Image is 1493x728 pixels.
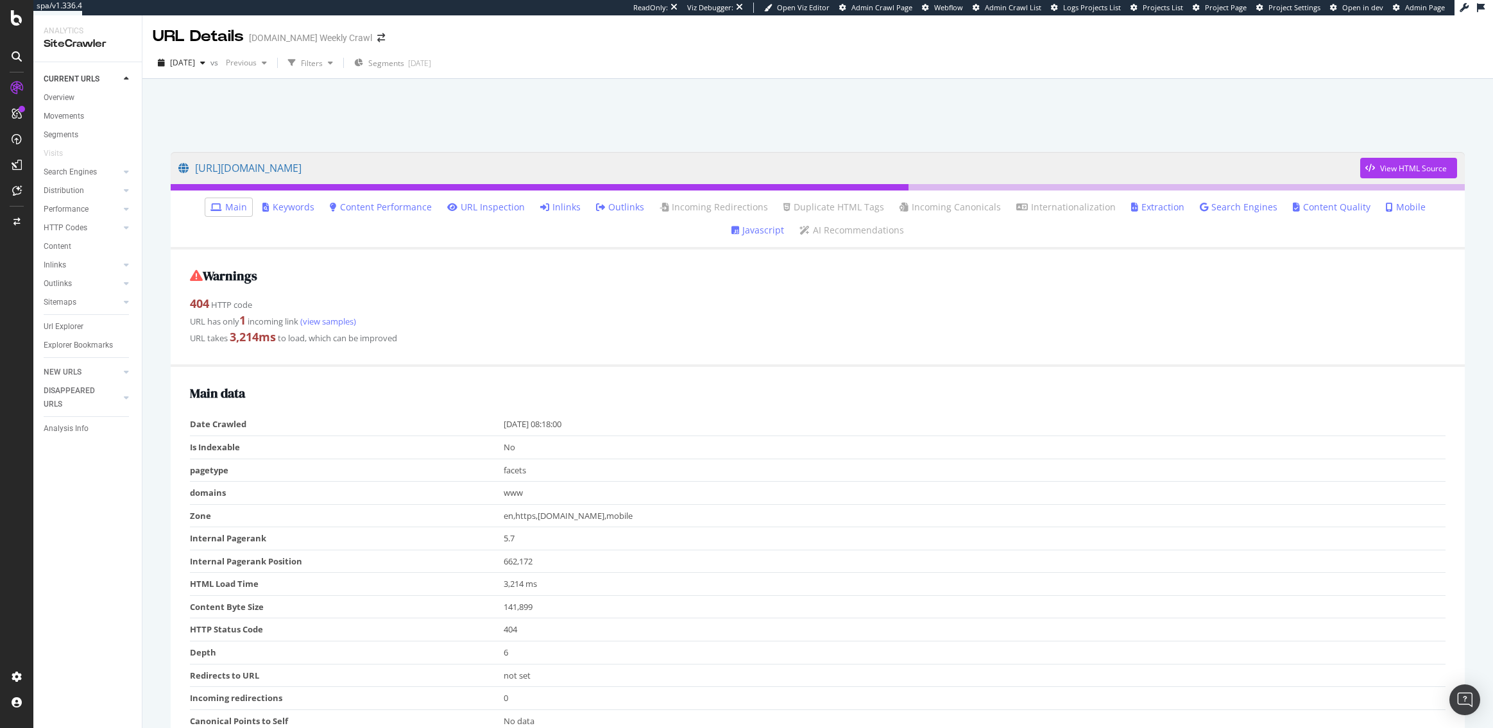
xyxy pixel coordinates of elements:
span: vs [210,57,221,68]
div: SiteCrawler [44,37,132,51]
td: Internal Pagerank Position [190,550,504,573]
span: Open Viz Editor [777,3,830,12]
td: www [504,482,1446,505]
a: Javascript [731,224,784,237]
span: Admin Crawl Page [851,3,912,12]
td: 404 [504,618,1446,641]
a: Open Viz Editor [764,3,830,13]
div: Sitemaps [44,296,76,309]
a: Admin Page [1393,3,1445,13]
span: Segments [368,58,404,69]
strong: 1 [239,312,246,328]
button: Filters [283,53,338,73]
button: View HTML Source [1360,158,1457,178]
div: URL Details [153,26,244,47]
div: arrow-right-arrow-left [377,33,385,42]
a: Outlinks [44,277,120,291]
td: [DATE] 08:18:00 [504,413,1446,436]
a: Content Quality [1293,201,1370,214]
a: Analysis Info [44,422,133,436]
td: 0 [504,687,1446,710]
a: [URL][DOMAIN_NAME] [178,152,1360,184]
div: HTTP Codes [44,221,87,235]
span: 2025 Aug. 14th [170,57,195,68]
a: Open in dev [1330,3,1383,13]
div: Inlinks [44,258,66,272]
a: HTTP Codes [44,221,120,235]
td: facets [504,459,1446,482]
div: Viz Debugger: [687,3,733,13]
a: Explorer Bookmarks [44,339,133,352]
a: Content [44,240,133,253]
td: Date Crawled [190,413,504,436]
a: URL Inspection [447,201,525,214]
td: HTTP Status Code [190,618,504,641]
a: Admin Crawl List [973,3,1041,13]
td: 6 [504,641,1446,665]
div: [DOMAIN_NAME] Weekly Crawl [249,31,372,44]
div: CURRENT URLS [44,72,99,86]
a: Url Explorer [44,320,133,334]
button: [DATE] [153,53,210,73]
a: Extraction [1131,201,1184,214]
td: Incoming redirections [190,687,504,710]
a: Performance [44,203,120,216]
td: Depth [190,641,504,665]
div: HTTP code [190,296,1446,312]
div: No data [504,715,1439,727]
span: Admin Crawl List [985,3,1041,12]
a: Segments [44,128,133,142]
a: Main [210,201,247,214]
td: 3,214 ms [504,573,1446,596]
div: Content [44,240,71,253]
a: Mobile [1386,201,1426,214]
div: Visits [44,147,63,160]
span: Projects List [1143,3,1183,12]
h2: Main data [190,386,1446,400]
div: Segments [44,128,78,142]
div: Movements [44,110,84,123]
strong: 3,214 ms [230,329,276,344]
a: Internationalization [1016,201,1116,214]
a: Search Engines [1200,201,1277,214]
h2: Warnings [190,269,1446,283]
td: Internal Pagerank [190,527,504,550]
button: Segments[DATE] [349,53,436,73]
a: Webflow [922,3,963,13]
a: Inlinks [540,201,581,214]
strong: 404 [190,296,209,311]
div: Open Intercom Messenger [1449,684,1480,715]
a: Duplicate HTML Tags [783,201,884,214]
td: 5.7 [504,527,1446,550]
a: DISAPPEARED URLS [44,384,120,411]
td: en,https,[DOMAIN_NAME],mobile [504,504,1446,527]
a: Projects List [1130,3,1183,13]
td: Is Indexable [190,436,504,459]
span: Project Settings [1268,3,1320,12]
a: Project Settings [1256,3,1320,13]
a: Inlinks [44,258,120,272]
span: Admin Page [1405,3,1445,12]
div: View HTML Source [1380,163,1447,174]
a: Search Engines [44,165,120,179]
a: AI Recommendations [799,224,904,237]
span: Previous [221,57,257,68]
td: No [504,436,1446,459]
a: Outlinks [596,201,644,214]
a: Logs Projects List [1051,3,1121,13]
span: Logs Projects List [1063,3,1121,12]
span: Project Page [1205,3,1247,12]
td: 662,172 [504,550,1446,573]
a: Distribution [44,184,120,198]
div: NEW URLS [44,366,81,379]
div: Analysis Info [44,422,89,436]
a: Movements [44,110,133,123]
div: Distribution [44,184,84,198]
a: Project Page [1193,3,1247,13]
a: Incoming Canonicals [900,201,1001,214]
div: URL takes to load, which can be improved [190,329,1446,346]
span: Open in dev [1342,3,1383,12]
div: [DATE] [408,58,431,69]
td: Content Byte Size [190,595,504,618]
div: URL has only incoming link [190,312,1446,329]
